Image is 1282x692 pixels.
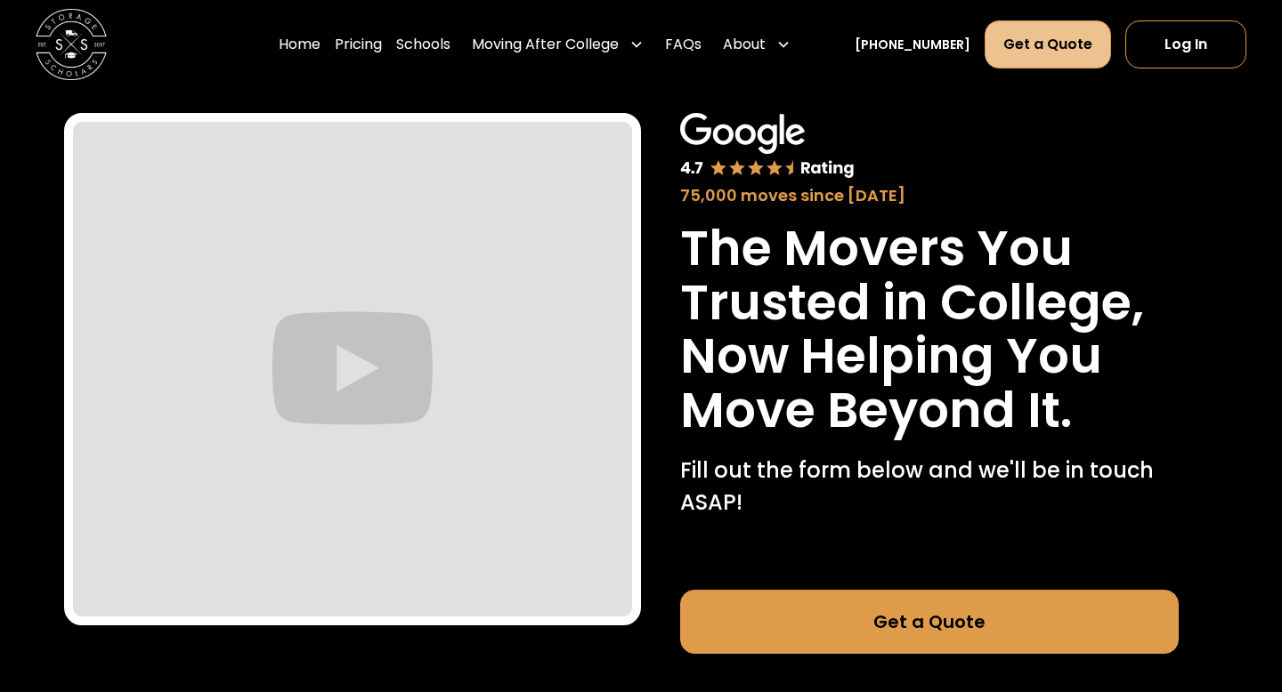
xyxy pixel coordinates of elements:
a: Get a Quote [680,590,1179,654]
div: Moving After College [472,34,619,55]
a: Log In [1125,20,1246,68]
a: [PHONE_NUMBER] [855,36,970,54]
a: Schools [396,20,450,69]
a: Home [279,20,320,69]
h1: The Movers You Trusted in College, Now Helping You Move Beyond It. [680,221,1179,437]
img: Storage Scholars main logo [36,9,107,80]
div: About [723,34,766,55]
a: Pricing [335,20,382,69]
div: Moving After College [465,20,651,69]
img: Google 4.7 star rating [680,113,855,180]
iframe: Graduate Shipping [73,122,632,616]
a: Get a Quote [985,20,1111,68]
a: FAQs [665,20,702,69]
div: About [716,20,798,69]
p: Fill out the form below and we'll be in touch ASAP! [680,455,1179,519]
div: 75,000 moves since [DATE] [680,183,1179,207]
